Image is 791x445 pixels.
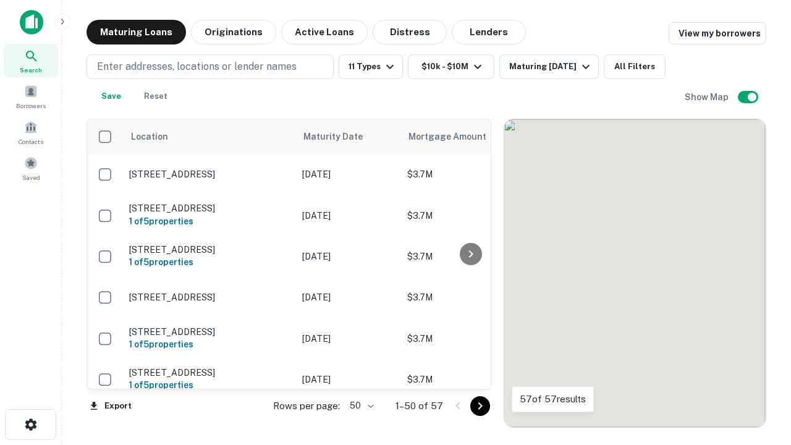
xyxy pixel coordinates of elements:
[407,250,531,263] p: $3.7M
[401,119,537,154] th: Mortgage Amount
[129,255,290,269] h6: 1 of 5 properties
[345,397,376,415] div: 50
[136,84,176,109] button: Reset
[407,373,531,386] p: $3.7M
[452,20,526,44] button: Lenders
[19,137,43,146] span: Contacts
[4,151,58,185] a: Saved
[129,292,290,303] p: [STREET_ADDRESS]
[20,10,43,35] img: capitalize-icon.png
[87,397,135,415] button: Export
[408,54,494,79] button: $10k - $10M
[470,396,490,416] button: Go to next page
[129,378,290,392] h6: 1 of 5 properties
[191,20,276,44] button: Originations
[407,290,531,304] p: $3.7M
[129,169,290,180] p: [STREET_ADDRESS]
[129,337,290,351] h6: 1 of 5 properties
[296,119,401,154] th: Maturity Date
[4,80,58,113] a: Borrowers
[302,373,395,386] p: [DATE]
[123,119,296,154] th: Location
[129,203,290,214] p: [STREET_ADDRESS]
[273,399,340,413] p: Rows per page:
[87,54,334,79] button: Enter addresses, locations or lender names
[509,59,593,74] div: Maturing [DATE]
[520,392,586,407] p: 57 of 57 results
[302,290,395,304] p: [DATE]
[395,399,443,413] p: 1–50 of 57
[302,250,395,263] p: [DATE]
[129,244,290,255] p: [STREET_ADDRESS]
[302,167,395,181] p: [DATE]
[407,167,531,181] p: $3.7M
[373,20,447,44] button: Distress
[281,20,368,44] button: Active Loans
[669,22,766,44] a: View my borrowers
[130,129,168,144] span: Location
[129,367,290,378] p: [STREET_ADDRESS]
[129,214,290,228] h6: 1 of 5 properties
[302,209,395,222] p: [DATE]
[604,54,666,79] button: All Filters
[303,129,379,144] span: Maturity Date
[4,44,58,77] a: Search
[407,209,531,222] p: $3.7M
[97,59,297,74] p: Enter addresses, locations or lender names
[339,54,403,79] button: 11 Types
[20,65,42,75] span: Search
[87,20,186,44] button: Maturing Loans
[408,129,502,144] span: Mortgage Amount
[407,332,531,345] p: $3.7M
[129,326,290,337] p: [STREET_ADDRESS]
[22,172,40,182] span: Saved
[16,101,46,111] span: Borrowers
[499,54,599,79] button: Maturing [DATE]
[302,332,395,345] p: [DATE]
[4,116,58,149] a: Contacts
[685,90,730,104] h6: Show Map
[504,119,766,427] div: 0 0
[729,346,791,405] iframe: Chat Widget
[91,84,131,109] button: Save your search to get updates of matches that match your search criteria.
